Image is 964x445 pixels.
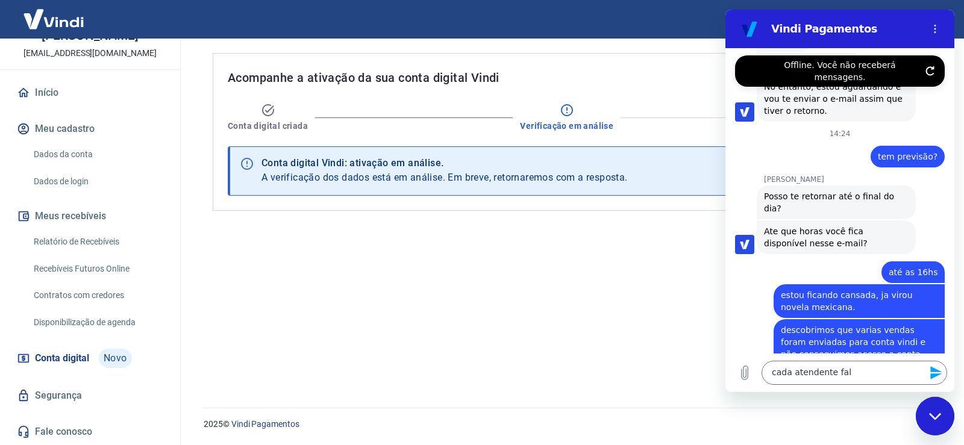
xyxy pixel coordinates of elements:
[725,10,954,392] iframe: Janela de mensagens
[99,349,132,368] span: Novo
[228,120,308,132] span: Conta digital criada
[14,79,166,106] a: Início
[14,203,166,229] button: Meus recebíveis
[29,257,166,281] a: Recebíveis Futuros Online
[916,397,954,435] iframe: Botão para abrir a janela de mensagens, conversa em andamento
[14,419,166,445] a: Fale conosco
[261,156,628,170] div: Conta digital Vindi: ativação em análise.
[14,344,166,373] a: Conta digitalNovo
[29,142,166,167] a: Dados da conta
[228,68,499,87] span: Acompanhe a ativação da sua conta digital Vindi
[42,30,138,42] p: [PERSON_NAME]
[204,418,935,431] p: 2025 ©
[261,172,628,183] span: A verificação dos dados está em análise. Em breve, retornaremos com a resposta.
[29,169,166,194] a: Dados de login
[14,116,166,142] button: Meu cadastro
[231,419,299,429] a: Vindi Pagamentos
[29,229,166,254] a: Relatório de Recebíveis
[520,120,613,132] span: Verificação em análise
[29,283,166,308] a: Contratos com credores
[14,382,166,409] a: Segurança
[906,8,950,31] button: Sair
[35,350,89,367] span: Conta digital
[14,1,93,37] img: Vindi
[23,47,157,60] p: [EMAIL_ADDRESS][DOMAIN_NAME]
[29,310,166,335] a: Disponibilização de agenda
